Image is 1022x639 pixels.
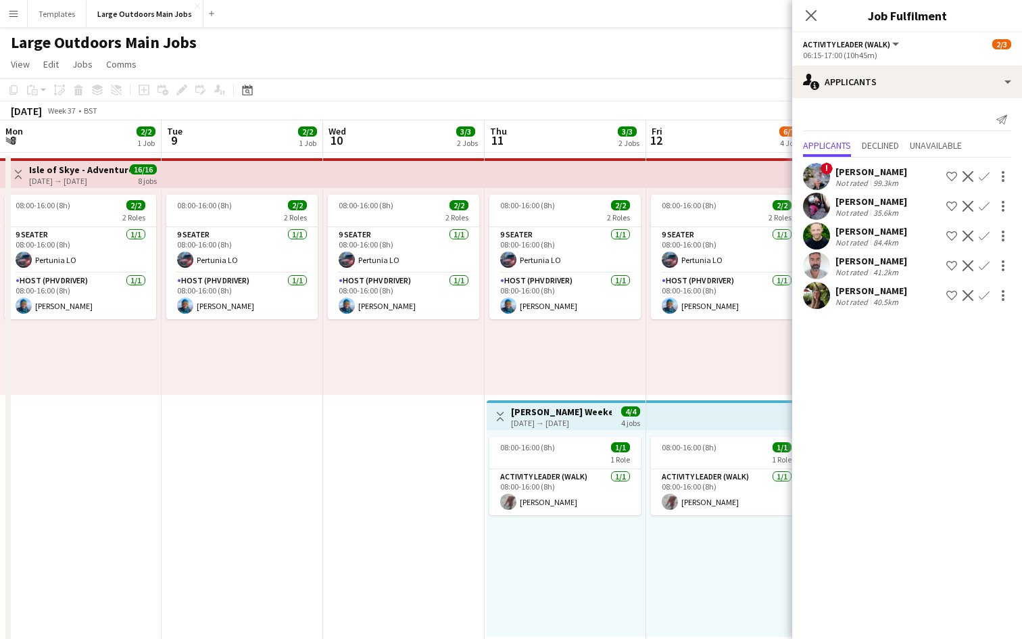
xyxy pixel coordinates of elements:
a: Jobs [67,55,98,73]
div: 4 Jobs [780,138,801,148]
h1: Large Outdoors Main Jobs [11,32,197,53]
span: 2/3 [992,39,1011,49]
app-job-card: 08:00-16:00 (8h)2/22 Roles9 Seater1/108:00-16:00 (8h)Pertunia LOHost (PHV Driver)1/108:00-16:00 (... [489,195,641,319]
h3: [PERSON_NAME] Weekend Off [511,406,612,418]
span: Applicants [803,141,851,150]
app-card-role: 9 Seater1/108:00-16:00 (8h)Pertunia LO [166,227,318,273]
app-job-card: 08:00-16:00 (8h)2/22 Roles9 Seater1/108:00-16:00 (8h)Pertunia LOHost (PHV Driver)1/108:00-16:00 (... [651,195,802,319]
app-job-card: 08:00-16:00 (8h)2/22 Roles9 Seater1/108:00-16:00 (8h)Pertunia LOHost (PHV Driver)1/108:00-16:00 (... [328,195,479,319]
span: 2/2 [773,200,792,210]
span: 2/2 [298,126,317,137]
span: 08:00-16:00 (8h) [339,200,393,210]
app-card-role: 9 Seater1/108:00-16:00 (8h)Pertunia LO [489,227,641,273]
span: 08:00-16:00 (8h) [662,200,716,210]
span: 1/1 [773,442,792,452]
span: 2/2 [137,126,155,137]
button: Activity Leader (Walk) [803,39,901,49]
span: Declined [862,141,899,150]
div: 4 jobs [621,417,640,428]
span: 2 Roles [607,212,630,222]
div: Not rated [835,237,871,247]
a: Edit [38,55,64,73]
span: 08:00-16:00 (8h) [16,200,70,210]
app-job-card: 08:00-16:00 (8h)1/11 RoleActivity Leader (Walk)1/108:00-16:00 (8h)[PERSON_NAME] [651,437,802,515]
div: 41.2km [871,267,901,277]
div: Not rated [835,208,871,218]
div: 84.4km [871,237,901,247]
span: 2 Roles [284,212,307,222]
span: 2 Roles [445,212,468,222]
span: 08:00-16:00 (8h) [500,442,555,452]
button: Large Outdoors Main Jobs [87,1,203,27]
span: View [11,58,30,70]
div: [DATE] [11,104,42,118]
span: 08:00-16:00 (8h) [177,200,232,210]
div: [PERSON_NAME] [835,225,907,237]
span: Unavailable [910,141,962,150]
app-job-card: 08:00-16:00 (8h)2/22 Roles9 Seater1/108:00-16:00 (8h)Pertunia LOHost (PHV Driver)1/108:00-16:00 (... [5,195,156,319]
div: [PERSON_NAME] [835,285,907,297]
app-card-role: 9 Seater1/108:00-16:00 (8h)Pertunia LO [328,227,479,273]
a: View [5,55,35,73]
div: [PERSON_NAME] [835,255,907,267]
span: 4/4 [621,406,640,417]
div: 35.6km [871,208,901,218]
span: 10 [326,133,346,148]
div: 99.3km [871,178,901,188]
div: 40.5km [871,297,901,307]
span: Comms [106,58,137,70]
span: Fri [652,125,662,137]
div: Not rated [835,178,871,188]
app-card-role: 9 Seater1/108:00-16:00 (8h)Pertunia LO [5,227,156,273]
div: [DATE] → [DATE] [511,418,612,428]
div: [PERSON_NAME] [835,166,907,178]
div: [DATE] → [DATE] [29,176,130,186]
h3: Isle of Skye - Adventure & Explore [29,164,130,176]
span: Mon [5,125,23,137]
app-job-card: 08:00-16:00 (8h)1/11 RoleActivity Leader (Walk)1/108:00-16:00 (8h)[PERSON_NAME] [489,437,641,515]
span: Edit [43,58,59,70]
div: BST [84,105,97,116]
div: 1 Job [137,138,155,148]
span: 2 Roles [122,212,145,222]
span: 16/16 [130,164,157,174]
app-card-role: Activity Leader (Walk)1/108:00-16:00 (8h)[PERSON_NAME] [489,469,641,515]
app-card-role: Activity Leader (Walk)1/108:00-16:00 (8h)[PERSON_NAME] [651,469,802,515]
span: Wed [328,125,346,137]
span: 12 [650,133,662,148]
span: 6/7 [779,126,798,137]
div: 06:15-17:00 (10h45m) [803,50,1011,60]
div: 2 Jobs [618,138,639,148]
div: Applicants [792,66,1022,98]
span: 08:00-16:00 (8h) [662,442,716,452]
span: 3/3 [456,126,475,137]
app-job-card: 08:00-16:00 (8h)2/22 Roles9 Seater1/108:00-16:00 (8h)Pertunia LOHost (PHV Driver)1/108:00-16:00 (... [166,195,318,319]
div: Not rated [835,297,871,307]
app-card-role: Host (PHV Driver)1/108:00-16:00 (8h)[PERSON_NAME] [328,273,479,319]
span: 9 [165,133,182,148]
span: 08:00-16:00 (8h) [500,200,555,210]
div: 1 Job [299,138,316,148]
span: 2/2 [288,200,307,210]
span: 8 [3,133,23,148]
app-card-role: Host (PHV Driver)1/108:00-16:00 (8h)[PERSON_NAME] [5,273,156,319]
span: 2/2 [126,200,145,210]
app-card-role: Host (PHV Driver)1/108:00-16:00 (8h)[PERSON_NAME] [489,273,641,319]
a: Comms [101,55,142,73]
button: Templates [28,1,87,27]
app-card-role: Host (PHV Driver)1/108:00-16:00 (8h)[PERSON_NAME] [651,273,802,319]
span: Tue [167,125,182,137]
span: ! [821,162,833,174]
span: 2/2 [611,200,630,210]
span: 1 Role [610,454,630,465]
span: 1 Role [772,454,792,465]
div: 8 jobs [138,174,157,186]
div: [PERSON_NAME] [835,195,907,208]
